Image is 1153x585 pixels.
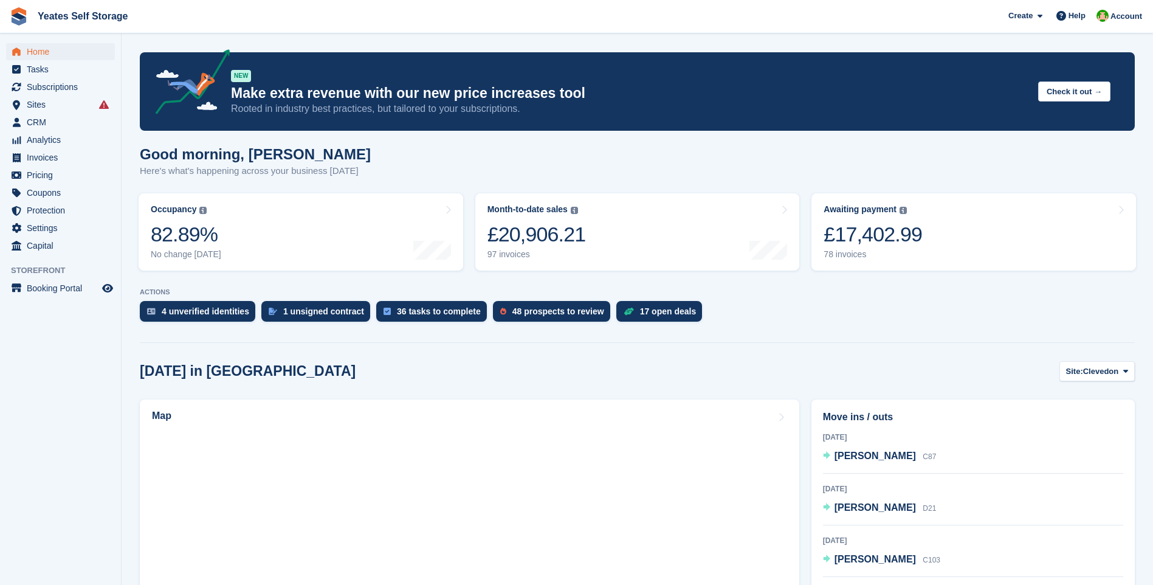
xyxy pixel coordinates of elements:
[823,449,937,465] a: [PERSON_NAME] C87
[487,204,568,215] div: Month-to-date sales
[823,483,1123,494] div: [DATE]
[6,220,115,237] a: menu
[823,500,937,516] a: [PERSON_NAME] D21
[384,308,391,315] img: task-75834270c22a3079a89374b754ae025e5fb1db73e45f91037f5363f120a921f8.svg
[27,61,100,78] span: Tasks
[27,167,100,184] span: Pricing
[835,451,916,461] span: [PERSON_NAME]
[823,552,940,568] a: [PERSON_NAME] C103
[923,504,936,513] span: D21
[283,306,364,316] div: 1 unsigned contract
[140,164,371,178] p: Here's what's happening across your business [DATE]
[151,204,196,215] div: Occupancy
[6,96,115,113] a: menu
[6,78,115,95] a: menu
[140,363,356,379] h2: [DATE] in [GEOGRAPHIC_DATA]
[835,554,916,564] span: [PERSON_NAME]
[33,6,133,26] a: Yeates Self Storage
[376,301,493,328] a: 36 tasks to complete
[27,237,100,254] span: Capital
[512,306,604,316] div: 48 prospects to review
[11,265,121,277] span: Storefront
[624,307,634,316] img: deal-1b604bf984904fb50ccaf53a9ad4b4a5d6e5aea283cecdc64d6e3604feb123c2.svg
[823,432,1123,443] div: [DATE]
[824,222,922,247] div: £17,402.99
[261,301,376,328] a: 1 unsigned contract
[6,184,115,201] a: menu
[139,193,463,271] a: Occupancy 82.89% No change [DATE]
[1096,10,1109,22] img: Angela Field
[152,410,171,421] h2: Map
[6,167,115,184] a: menu
[27,149,100,166] span: Invoices
[493,301,616,328] a: 48 prospects to review
[140,288,1135,296] p: ACTIONS
[6,43,115,60] a: menu
[151,249,221,260] div: No change [DATE]
[27,43,100,60] span: Home
[571,207,578,214] img: icon-info-grey-7440780725fd019a000dd9b08b2336e03edf1995a4989e88bcd33f0948082b44.svg
[99,100,109,109] i: Smart entry sync failures have occurred
[487,249,586,260] div: 97 invoices
[151,222,221,247] div: 82.89%
[27,280,100,297] span: Booking Portal
[6,280,115,297] a: menu
[6,61,115,78] a: menu
[27,184,100,201] span: Coupons
[824,204,897,215] div: Awaiting payment
[811,193,1136,271] a: Awaiting payment £17,402.99 78 invoices
[140,301,261,328] a: 4 unverified identities
[1059,361,1135,381] button: Site: Clevedon
[1110,10,1142,22] span: Account
[824,249,922,260] div: 78 invoices
[27,220,100,237] span: Settings
[616,301,709,328] a: 17 open deals
[900,207,907,214] img: icon-info-grey-7440780725fd019a000dd9b08b2336e03edf1995a4989e88bcd33f0948082b44.svg
[27,96,100,113] span: Sites
[1008,10,1033,22] span: Create
[140,146,371,162] h1: Good morning, [PERSON_NAME]
[835,502,916,513] span: [PERSON_NAME]
[823,410,1123,424] h2: Move ins / outs
[27,114,100,131] span: CRM
[923,452,936,461] span: C87
[10,7,28,26] img: stora-icon-8386f47178a22dfd0bd8f6a31ec36ba5ce8667c1dd55bd0f319d3a0aa187defe.svg
[397,306,481,316] div: 36 tasks to complete
[231,85,1028,102] p: Make extra revenue with our new price increases tool
[27,131,100,148] span: Analytics
[100,281,115,296] a: Preview store
[1069,10,1086,22] span: Help
[487,222,586,247] div: £20,906.21
[269,308,277,315] img: contract_signature_icon-13c848040528278c33f63329250d36e43548de30e8caae1d1a13099fd9432cc5.svg
[640,306,697,316] div: 17 open deals
[199,207,207,214] img: icon-info-grey-7440780725fd019a000dd9b08b2336e03edf1995a4989e88bcd33f0948082b44.svg
[823,535,1123,546] div: [DATE]
[500,308,506,315] img: prospect-51fa495bee0391a8d652442698ab0144808aea92771e9ea1ae160a38d050c398.svg
[6,114,115,131] a: menu
[1066,365,1083,378] span: Site:
[145,49,230,119] img: price-adjustments-announcement-icon-8257ccfd72463d97f412b2fc003d46551f7dbcb40ab6d574587a9cd5c0d94...
[231,70,251,82] div: NEW
[6,202,115,219] a: menu
[162,306,249,316] div: 4 unverified identities
[147,308,156,315] img: verify_identity-adf6edd0f0f0b5bbfe63781bf79b02c33cf7c696d77639b501bdc392416b5a36.svg
[6,131,115,148] a: menu
[27,202,100,219] span: Protection
[923,556,940,564] span: C103
[231,102,1028,116] p: Rooted in industry best practices, but tailored to your subscriptions.
[475,193,800,271] a: Month-to-date sales £20,906.21 97 invoices
[1083,365,1119,378] span: Clevedon
[27,78,100,95] span: Subscriptions
[6,149,115,166] a: menu
[6,237,115,254] a: menu
[1038,81,1110,102] button: Check it out →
